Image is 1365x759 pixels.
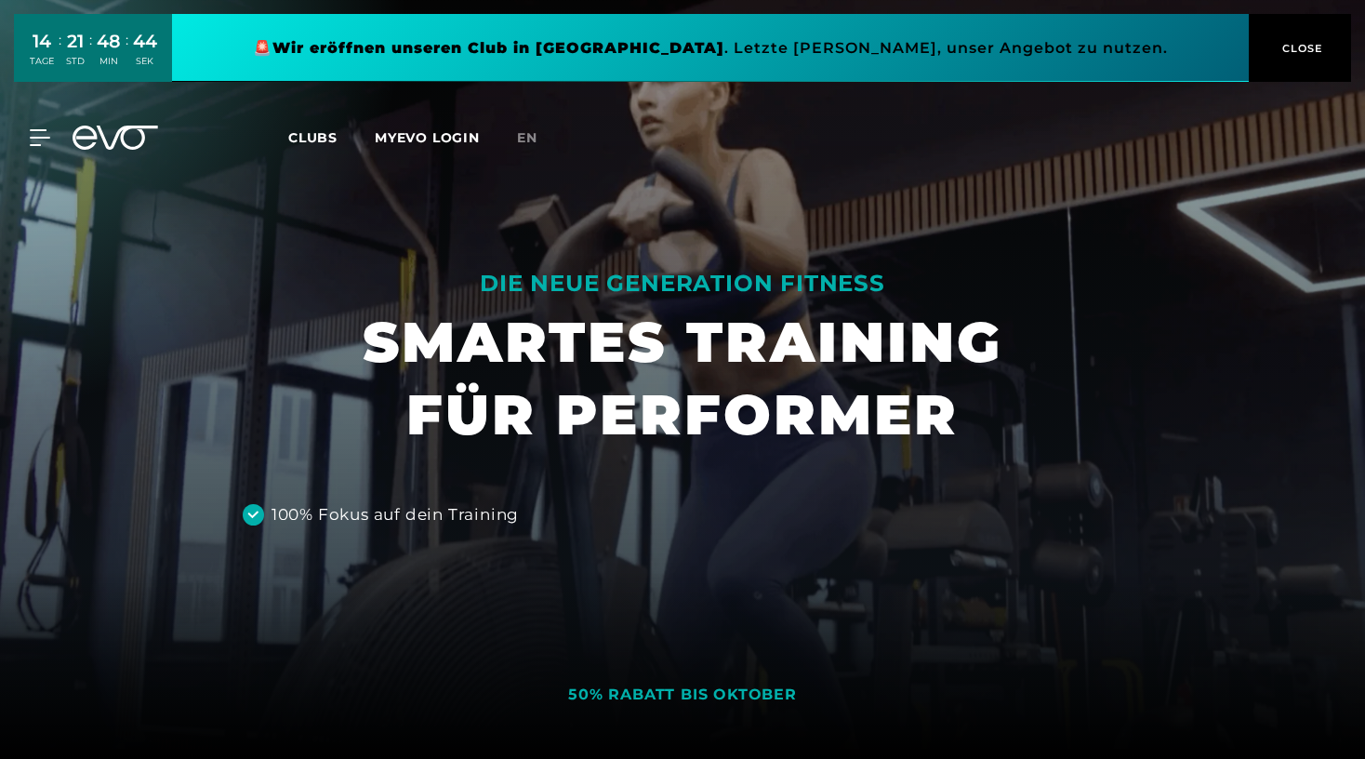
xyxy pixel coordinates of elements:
[288,129,338,146] span: Clubs
[97,55,121,68] div: MIN
[133,55,157,68] div: SEK
[97,28,121,55] div: 48
[363,269,1002,299] div: DIE NEUE GENERATION FITNESS
[375,129,480,146] a: MYEVO LOGIN
[288,128,375,146] a: Clubs
[30,28,54,55] div: 14
[363,306,1002,451] h1: SMARTES TRAINING FÜR PERFORMER
[1249,14,1351,82] button: CLOSE
[66,28,85,55] div: 21
[1278,40,1323,57] span: CLOSE
[30,55,54,68] div: TAGE
[568,686,797,705] div: 50% RABATT BIS OKTOBER
[517,127,560,149] a: en
[126,30,128,79] div: :
[517,129,537,146] span: en
[272,503,519,527] div: 100% Fokus auf dein Training
[133,28,157,55] div: 44
[66,55,85,68] div: STD
[89,30,92,79] div: :
[59,30,61,79] div: :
